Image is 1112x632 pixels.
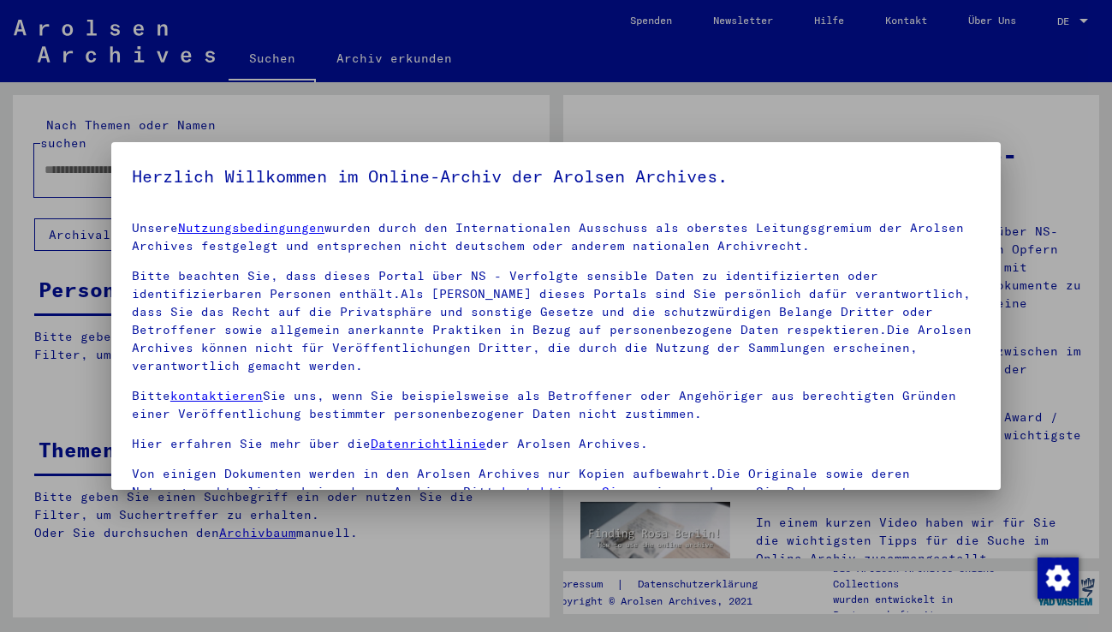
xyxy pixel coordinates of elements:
[178,220,324,236] a: Nutzungsbedingungen
[132,465,980,519] p: Von einigen Dokumenten werden in den Arolsen Archives nur Kopien aufbewahrt.Die Originale sowie d...
[170,388,263,403] a: kontaktieren
[132,387,980,423] p: Bitte Sie uns, wenn Sie beispielsweise als Betroffener oder Angehöriger aus berechtigten Gründen ...
[502,484,656,499] a: kontaktieren Sie uns
[132,267,980,375] p: Bitte beachten Sie, dass dieses Portal über NS - Verfolgte sensible Daten zu identifizierten oder...
[132,435,980,453] p: Hier erfahren Sie mehr über die der Arolsen Archives.
[1037,557,1078,598] div: Zustimmung ändern
[132,219,980,255] p: Unsere wurden durch den Internationalen Ausschuss als oberstes Leitungsgremium der Arolsen Archiv...
[371,436,486,451] a: Datenrichtlinie
[132,163,980,190] h5: Herzlich Willkommen im Online-Archiv der Arolsen Archives.
[1038,557,1079,599] img: Zustimmung ändern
